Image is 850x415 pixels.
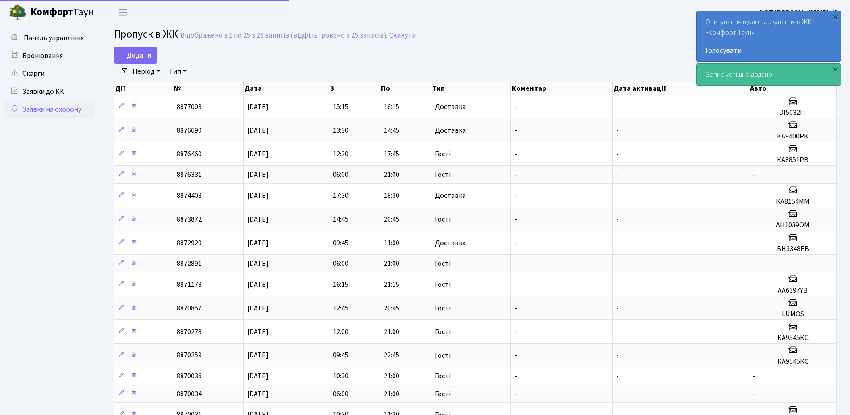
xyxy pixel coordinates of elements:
span: 8871173 [177,280,202,289]
span: - [616,170,619,180]
span: Гості [435,151,451,158]
span: - [753,389,755,399]
span: 12:00 [333,327,348,337]
span: 8876331 [177,170,202,180]
th: Авто [749,82,837,95]
h5: КА8851РВ [753,156,833,164]
span: - [514,389,517,399]
span: 8870857 [177,303,202,313]
span: - [616,280,619,289]
span: 11:00 [384,238,399,248]
span: - [753,170,755,180]
span: [DATE] [247,191,269,201]
span: [DATE] [247,327,269,337]
span: Таун [30,5,94,20]
span: - [514,259,517,268]
span: - [616,191,619,201]
a: Період [129,64,164,79]
span: Доставка [435,192,466,199]
th: Тип [431,82,511,95]
a: Додати [114,47,157,64]
span: Гості [435,171,451,178]
h5: АН1039ОМ [753,221,833,230]
span: - [616,149,619,159]
span: - [514,280,517,289]
span: - [616,238,619,248]
span: Гості [435,260,451,267]
span: [DATE] [247,303,269,313]
th: Дата активації [613,82,750,95]
h5: КА9545КС [753,357,833,366]
span: 8873872 [177,214,202,224]
th: Коментар [511,82,613,95]
img: logo.png [9,4,27,21]
span: - [616,102,619,112]
a: Бронювання [4,47,94,65]
span: 16:15 [333,280,348,289]
span: 17:45 [384,149,399,159]
span: - [616,214,619,224]
h5: КА8154ММ [753,197,833,206]
span: 13:30 [333,126,348,135]
span: - [753,259,755,268]
h5: ВН3348ЕВ [753,245,833,253]
span: Гості [435,390,451,398]
span: 21:00 [384,259,399,268]
h5: DI5032IT [753,109,833,117]
span: - [616,351,619,361]
span: - [616,371,619,381]
span: [DATE] [247,170,269,180]
span: - [616,327,619,337]
span: 17:30 [333,191,348,201]
span: 21:00 [384,371,399,381]
span: [DATE] [247,214,269,224]
th: З [329,82,380,95]
th: Дії [114,82,173,95]
span: 8870034 [177,389,202,399]
h5: КА9400РК [753,132,833,141]
span: - [753,371,755,381]
a: Скинути [389,31,416,40]
span: [DATE] [247,259,269,268]
div: × [831,65,840,74]
span: Гості [435,281,451,288]
span: Гості [435,352,451,359]
span: 8870278 [177,327,202,337]
span: 18:30 [384,191,399,201]
div: × [831,12,840,21]
a: ФОП [PERSON_NAME]. Н. [758,7,839,18]
th: Дата [244,82,329,95]
span: 12:30 [333,149,348,159]
h5: АА6397YB [753,286,833,295]
a: Скарги [4,65,94,83]
span: - [514,327,517,337]
span: 8876460 [177,149,202,159]
span: - [616,303,619,313]
a: Заявки до КК [4,83,94,101]
span: 21:00 [384,327,399,337]
span: 8876690 [177,126,202,135]
span: 8872891 [177,259,202,268]
span: [DATE] [247,280,269,289]
span: Додати [120,50,151,60]
span: - [514,303,517,313]
span: 21:00 [384,170,399,180]
span: - [514,149,517,159]
span: 8877003 [177,102,202,112]
span: 14:45 [384,126,399,135]
span: Гості [435,216,451,223]
span: 06:00 [333,259,348,268]
span: Доставка [435,127,466,134]
div: Запис успішно додано. [697,64,841,85]
h5: КА9545КС [753,334,833,342]
span: Доставка [435,103,466,110]
span: Пропуск в ЖК [114,26,178,42]
span: - [514,126,517,135]
span: Гості [435,373,451,380]
span: - [514,170,517,180]
span: 15:15 [333,102,348,112]
span: [DATE] [247,389,269,399]
span: - [514,191,517,201]
span: - [514,102,517,112]
span: 21:15 [384,280,399,289]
